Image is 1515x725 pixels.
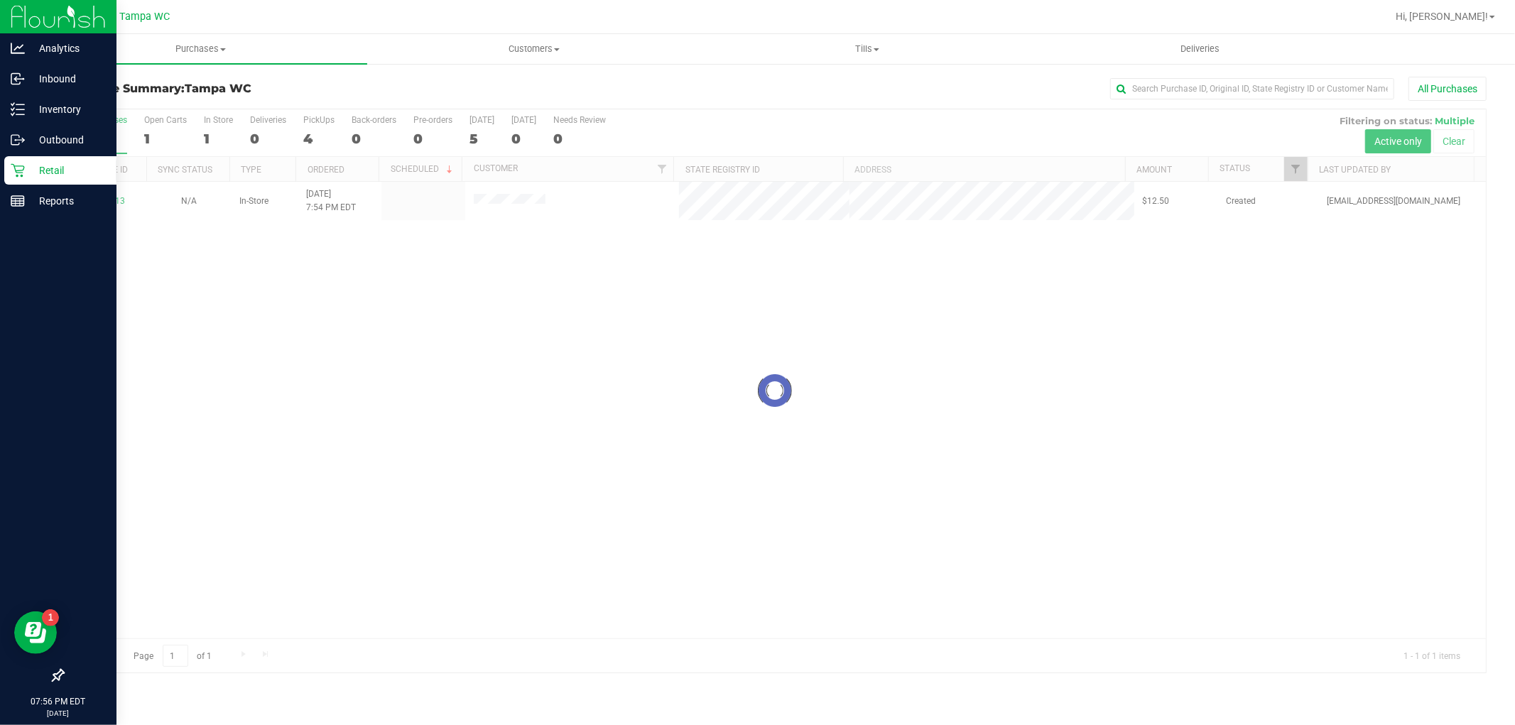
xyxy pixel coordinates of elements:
[34,34,367,64] a: Purchases
[1033,34,1367,64] a: Deliveries
[700,34,1033,64] a: Tills
[25,162,110,179] p: Retail
[11,133,25,147] inline-svg: Outbound
[25,101,110,118] p: Inventory
[185,82,251,95] span: Tampa WC
[1161,43,1239,55] span: Deliveries
[11,163,25,178] inline-svg: Retail
[120,11,170,23] span: Tampa WC
[6,695,110,708] p: 07:56 PM EDT
[1396,11,1488,22] span: Hi, [PERSON_NAME]!
[6,708,110,719] p: [DATE]
[25,70,110,87] p: Inbound
[367,34,700,64] a: Customers
[11,194,25,208] inline-svg: Reports
[25,131,110,148] p: Outbound
[14,611,57,654] iframe: Resource center
[368,43,700,55] span: Customers
[25,192,110,209] p: Reports
[701,43,1033,55] span: Tills
[1408,77,1487,101] button: All Purchases
[11,102,25,116] inline-svg: Inventory
[1110,78,1394,99] input: Search Purchase ID, Original ID, State Registry ID or Customer Name...
[42,609,59,626] iframe: Resource center unread badge
[11,72,25,86] inline-svg: Inbound
[25,40,110,57] p: Analytics
[34,43,367,55] span: Purchases
[11,41,25,55] inline-svg: Analytics
[63,82,537,95] h3: Purchase Summary:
